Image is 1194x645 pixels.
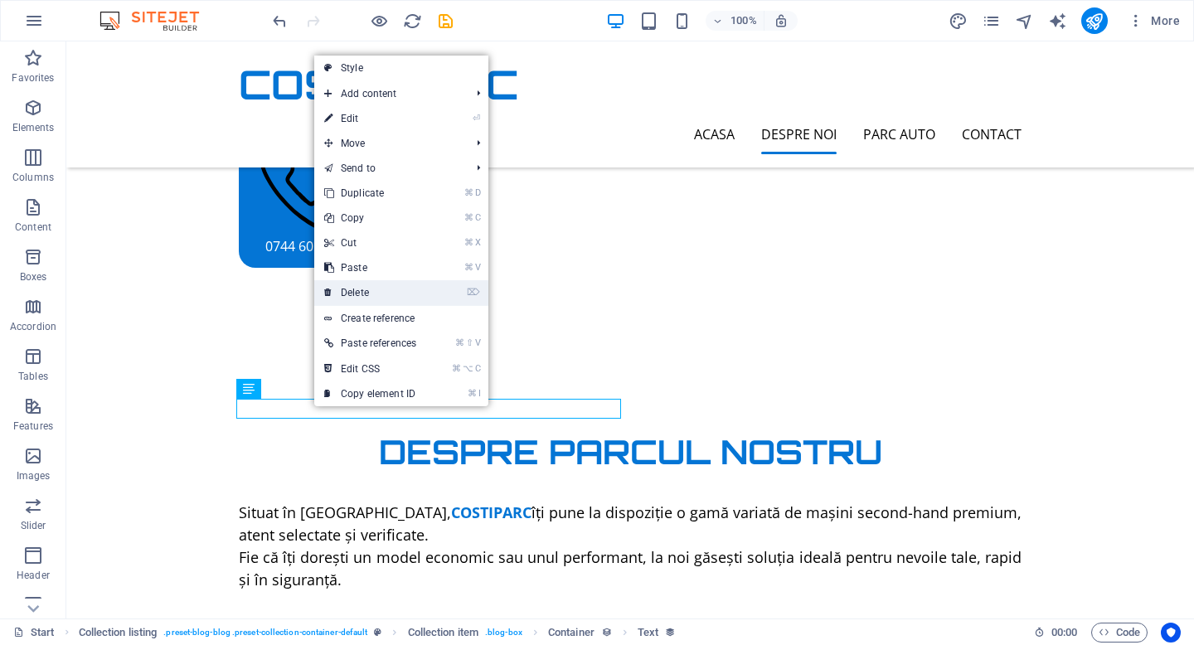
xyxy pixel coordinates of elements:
span: Add content [314,81,464,106]
button: design [949,11,968,31]
button: save [435,11,455,31]
i: V [475,262,480,273]
a: ⌘⇧VPaste references [314,331,426,356]
button: undo [269,11,289,31]
p: Slider [21,519,46,532]
button: Click here to leave preview mode and continue editing [369,11,389,31]
button: 100% [706,11,764,31]
i: ⌘ [452,363,461,374]
p: Columns [12,171,54,184]
i: ⌘ [464,237,473,248]
button: navigator [1015,11,1035,31]
i: ⌦ [467,287,480,298]
i: Design (Ctrl+Alt+Y) [949,12,968,31]
i: Navigator [1015,12,1034,31]
nav: breadcrumb [79,623,677,643]
i: C [475,212,480,223]
i: Undo: Delete elements (Ctrl+Z) [270,12,289,31]
span: Click to select. Double-click to edit [638,623,658,643]
button: More [1121,7,1187,34]
button: Usercentrics [1161,623,1181,643]
p: Boxes [20,270,47,284]
a: ⌘CCopy [314,206,426,230]
i: D [475,187,480,198]
button: publish [1081,7,1108,34]
span: Click to select. Double-click to edit [548,623,595,643]
a: ⌘⌥CEdit CSS [314,356,426,381]
i: This element is a customizable preset [374,628,381,637]
button: pages [982,11,1002,31]
i: C [475,363,480,374]
i: This element is bound to a collection [665,627,676,638]
i: V [475,337,480,348]
a: ⏎Edit [314,106,426,131]
a: Create reference [314,306,488,331]
i: AI Writer [1048,12,1067,31]
i: ⌥ [463,363,473,374]
i: ⌘ [468,388,477,399]
span: Click to select. Double-click to edit [408,623,478,643]
i: ⏎ [473,113,480,124]
span: More [1128,12,1180,29]
h6: Session time [1034,623,1078,643]
p: Features [13,419,53,433]
i: ⇧ [466,337,473,348]
a: Click to cancel selection. Double-click to open Pages [13,623,55,643]
i: ⌘ [455,337,464,348]
i: I [478,388,480,399]
button: Code [1091,623,1148,643]
p: Favorites [12,71,54,85]
span: . preset-blog-blog .preset-collection-container-default [163,623,367,643]
i: ⌘ [464,212,473,223]
img: Editor Logo [95,11,220,31]
p: Header [17,569,50,582]
i: ⌘ [464,187,473,198]
button: text_generator [1048,11,1068,31]
button: reload [402,11,422,31]
p: Images [17,469,51,483]
a: Send to [314,156,464,181]
p: Elements [12,121,55,134]
i: X [475,237,480,248]
span: Click to select. Double-click to edit [79,623,158,643]
i: On resize automatically adjust zoom level to fit chosen device. [774,13,789,28]
a: ⌦Delete [314,280,426,305]
span: . blog-box [485,623,522,643]
a: ⌘XCut [314,230,426,255]
i: ⌘ [464,262,473,273]
p: Tables [18,370,48,383]
a: ⌘ICopy element ID [314,381,426,406]
span: Code [1099,623,1140,643]
i: This element can be bound to a collection field [601,627,612,638]
i: Pages (Ctrl+Alt+S) [982,12,1001,31]
h6: 100% [730,11,757,31]
a: ⌘DDuplicate [314,181,426,206]
i: Reload page [403,12,422,31]
span: 00 00 [1051,623,1077,643]
i: Publish [1085,12,1104,31]
i: Save (Ctrl+S) [436,12,455,31]
span: Move [314,131,464,156]
span: : [1063,626,1065,638]
p: Accordion [10,320,56,333]
a: Style [314,56,488,80]
p: Content [15,221,51,234]
a: ⌘VPaste [314,255,426,280]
